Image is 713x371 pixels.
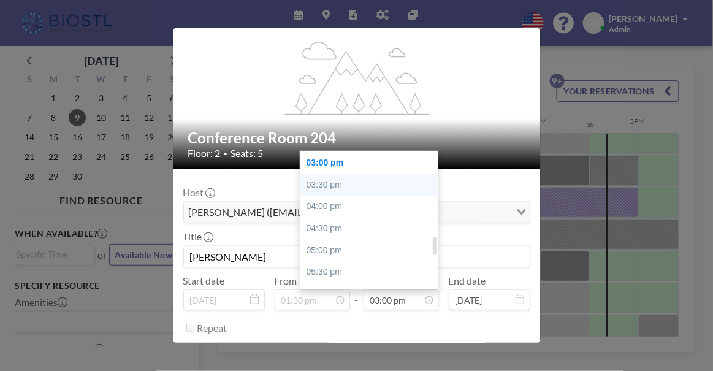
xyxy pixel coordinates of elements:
g: flex-grow: 1.2; [284,40,429,114]
span: Floor: 2 [188,147,221,159]
h2: Conference Room 204 [188,129,527,147]
label: From [275,275,297,287]
div: 05:30 pm [300,261,443,283]
div: 04:30 pm [300,218,443,240]
div: 06:00 pm [300,283,443,305]
span: Seats: 5 [231,147,264,159]
div: 03:30 pm [300,174,443,196]
div: 04:00 pm [300,196,443,218]
input: Search for option [440,204,509,220]
div: Search for option [184,202,530,223]
label: Title [183,231,212,243]
label: End date [449,275,486,287]
input: (No title) [184,246,530,267]
div: 05:00 pm [300,240,443,262]
span: • [224,149,228,158]
span: - [355,279,359,306]
span: [PERSON_NAME] ([EMAIL_ADDRESS][DOMAIN_NAME]) [186,204,438,220]
label: Host [183,186,214,199]
label: Repeat [197,322,227,334]
div: 03:00 pm [300,152,443,174]
label: Start date [183,275,225,287]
